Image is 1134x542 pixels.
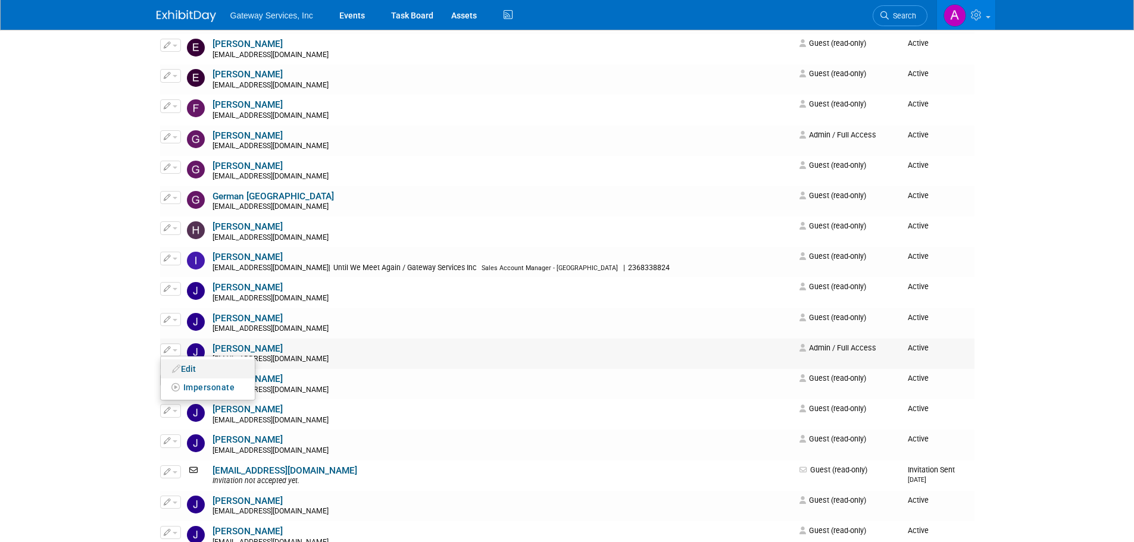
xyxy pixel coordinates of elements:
[213,404,283,415] a: [PERSON_NAME]
[908,476,926,484] small: [DATE]
[187,130,205,148] img: Galen Remington
[213,355,792,364] div: [EMAIL_ADDRESS][DOMAIN_NAME]
[213,69,283,80] a: [PERSON_NAME]
[213,252,283,262] a: [PERSON_NAME]
[908,374,929,383] span: Active
[213,465,357,476] a: [EMAIL_ADDRESS][DOMAIN_NAME]
[799,374,866,383] span: Guest (read-only)
[187,404,205,422] img: Jessica Kubinski
[908,343,929,352] span: Active
[213,526,283,537] a: [PERSON_NAME]
[187,496,205,513] img: Julie Becker
[213,294,792,303] div: [EMAIL_ADDRESS][DOMAIN_NAME]
[187,434,205,452] img: Joseph Ruddeforth
[213,51,792,60] div: [EMAIL_ADDRESS][DOMAIN_NAME]
[908,434,929,443] span: Active
[187,191,205,209] img: German Delgadillo
[187,282,205,300] img: James Garrity
[187,252,205,270] img: Irina Stimac
[213,324,792,334] div: [EMAIL_ADDRESS][DOMAIN_NAME]
[908,313,929,322] span: Active
[161,361,255,377] a: Edit
[329,264,330,272] span: |
[213,264,792,273] div: [EMAIL_ADDRESS][DOMAIN_NAME]
[167,380,241,396] button: Impersonate
[908,526,929,535] span: Active
[213,446,792,456] div: [EMAIL_ADDRESS][DOMAIN_NAME]
[623,264,625,272] span: |
[889,11,916,20] span: Search
[213,39,283,49] a: [PERSON_NAME]
[157,10,216,22] img: ExhibitDay
[213,313,283,324] a: [PERSON_NAME]
[213,233,792,243] div: [EMAIL_ADDRESS][DOMAIN_NAME]
[213,202,792,212] div: [EMAIL_ADDRESS][DOMAIN_NAME]
[908,404,929,413] span: Active
[213,130,283,141] a: [PERSON_NAME]
[799,496,866,505] span: Guest (read-only)
[908,221,929,230] span: Active
[799,343,876,352] span: Admin / Full Access
[230,11,313,20] span: Gateway Services, Inc
[213,81,792,90] div: [EMAIL_ADDRESS][DOMAIN_NAME]
[908,282,929,291] span: Active
[908,39,929,48] span: Active
[213,111,792,121] div: [EMAIL_ADDRESS][DOMAIN_NAME]
[213,221,283,232] a: [PERSON_NAME]
[799,69,866,78] span: Guest (read-only)
[799,161,866,170] span: Guest (read-only)
[908,99,929,108] span: Active
[944,4,966,27] img: Alyson Evans
[908,130,929,139] span: Active
[799,404,866,413] span: Guest (read-only)
[213,282,283,293] a: [PERSON_NAME]
[873,5,927,26] a: Search
[187,221,205,239] img: Holly Bonner
[908,496,929,505] span: Active
[213,496,283,506] a: [PERSON_NAME]
[799,282,866,291] span: Guest (read-only)
[799,191,866,200] span: Guest (read-only)
[908,191,929,200] span: Active
[482,264,618,272] span: Sales Account Manager - [GEOGRAPHIC_DATA]
[183,383,235,392] span: Impersonate
[799,434,866,443] span: Guest (read-only)
[908,69,929,78] span: Active
[799,99,866,108] span: Guest (read-only)
[187,99,205,117] img: Frank Apisa
[213,507,792,516] div: [EMAIL_ADDRESS][DOMAIN_NAME]
[187,313,205,331] img: Jayne Bintley
[908,252,929,261] span: Active
[799,526,866,535] span: Guest (read-only)
[187,161,205,178] img: Gerald Tomczak
[187,343,205,361] img: Jenn Hyde
[213,386,792,395] div: [EMAIL_ADDRESS][DOMAIN_NAME]
[213,99,283,110] a: [PERSON_NAME]
[799,313,866,322] span: Guest (read-only)
[799,465,867,474] span: Guest (read-only)
[908,161,929,170] span: Active
[213,191,334,202] a: German [GEOGRAPHIC_DATA]
[908,465,955,484] span: Invitation Sent
[799,221,866,230] span: Guest (read-only)
[187,69,205,87] img: Ethan King
[213,172,792,181] div: [EMAIL_ADDRESS][DOMAIN_NAME]
[213,434,283,445] a: [PERSON_NAME]
[625,264,673,272] span: 2368338824
[799,130,876,139] span: Admin / Full Access
[330,264,480,272] span: Until We Meet Again / Gateway Services Inc
[213,416,792,425] div: [EMAIL_ADDRESS][DOMAIN_NAME]
[213,343,283,354] a: [PERSON_NAME]
[187,39,205,57] img: Elijah Rego
[213,142,792,151] div: [EMAIL_ADDRESS][DOMAIN_NAME]
[213,161,283,171] a: [PERSON_NAME]
[799,252,866,261] span: Guest (read-only)
[799,39,866,48] span: Guest (read-only)
[213,477,792,486] div: Invitation not accepted yet.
